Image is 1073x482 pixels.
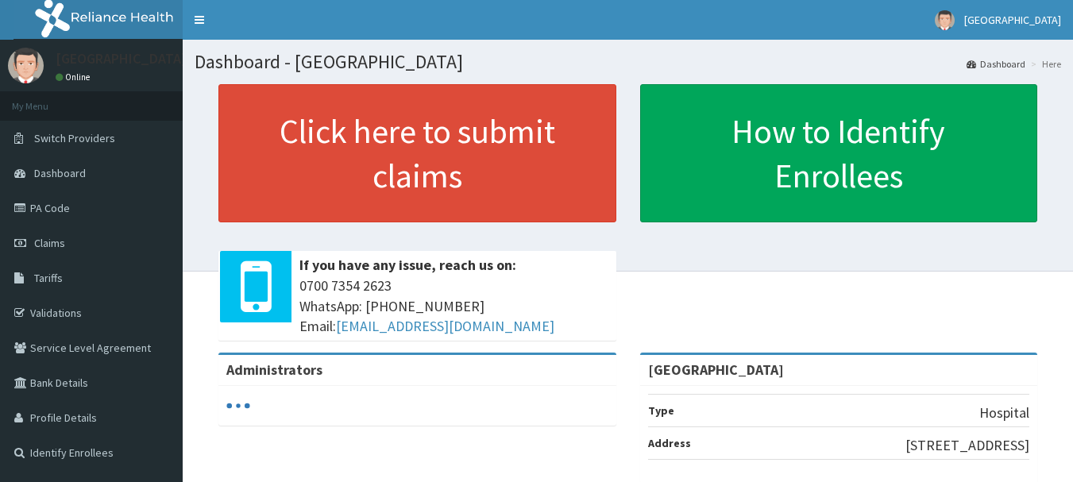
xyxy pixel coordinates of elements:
[336,317,554,335] a: [EMAIL_ADDRESS][DOMAIN_NAME]
[299,276,608,337] span: 0700 7354 2623 WhatsApp: [PHONE_NUMBER] Email:
[979,403,1029,423] p: Hospital
[34,166,86,180] span: Dashboard
[967,57,1025,71] a: Dashboard
[195,52,1061,72] h1: Dashboard - [GEOGRAPHIC_DATA]
[299,256,516,274] b: If you have any issue, reach us on:
[218,84,616,222] a: Click here to submit claims
[640,84,1038,222] a: How to Identify Enrollees
[935,10,955,30] img: User Image
[1027,57,1061,71] li: Here
[226,394,250,418] svg: audio-loading
[648,361,784,379] strong: [GEOGRAPHIC_DATA]
[648,403,674,418] b: Type
[648,436,691,450] b: Address
[8,48,44,83] img: User Image
[905,435,1029,456] p: [STREET_ADDRESS]
[56,71,94,83] a: Online
[34,271,63,285] span: Tariffs
[56,52,187,66] p: [GEOGRAPHIC_DATA]
[964,13,1061,27] span: [GEOGRAPHIC_DATA]
[34,131,115,145] span: Switch Providers
[226,361,322,379] b: Administrators
[34,236,65,250] span: Claims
